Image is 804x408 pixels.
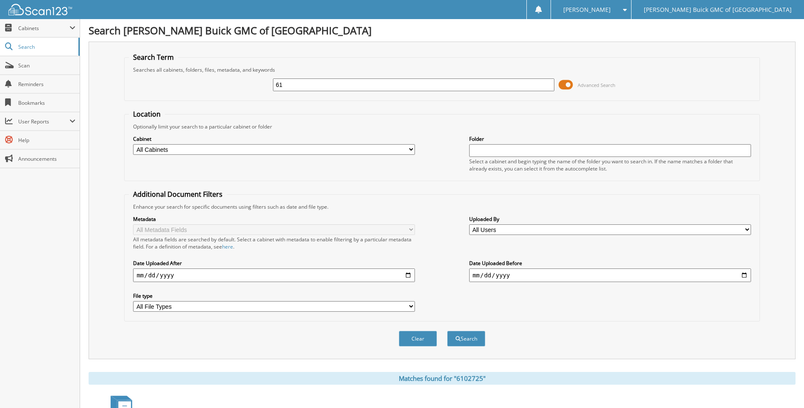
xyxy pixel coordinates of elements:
label: Date Uploaded After [133,260,415,267]
input: end [469,268,751,282]
span: Help [18,137,75,144]
div: All metadata fields are searched by default. Select a cabinet with metadata to enable filtering b... [133,236,415,250]
img: scan123-logo-white.svg [8,4,72,15]
button: Clear [399,331,437,347]
span: [PERSON_NAME] [563,7,611,12]
div: Select a cabinet and begin typing the name of the folder you want to search in. If the name match... [469,158,751,172]
legend: Location [129,109,165,119]
iframe: Chat Widget [762,367,804,408]
div: Searches all cabinets, folders, files, metadata, and keywords [129,66,755,73]
label: File type [133,292,415,299]
span: Search [18,43,74,50]
span: Scan [18,62,75,69]
div: Matches found for "6102725" [89,372,796,385]
label: Date Uploaded Before [469,260,751,267]
a: here [222,243,233,250]
div: Enhance your search for specific documents using filters such as date and file type. [129,203,755,210]
span: Bookmarks [18,99,75,106]
div: Optionally limit your search to a particular cabinet or folder [129,123,755,130]
button: Search [447,331,485,347]
label: Folder [469,135,751,143]
label: Metadata [133,215,415,223]
span: Cabinets [18,25,70,32]
span: Reminders [18,81,75,88]
span: Advanced Search [578,82,615,88]
span: [PERSON_NAME] Buick GMC of [GEOGRAPHIC_DATA] [644,7,792,12]
input: start [133,268,415,282]
h1: Search [PERSON_NAME] Buick GMC of [GEOGRAPHIC_DATA] [89,23,796,37]
label: Uploaded By [469,215,751,223]
span: User Reports [18,118,70,125]
legend: Search Term [129,53,178,62]
legend: Additional Document Filters [129,190,227,199]
label: Cabinet [133,135,415,143]
span: Announcements [18,155,75,162]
